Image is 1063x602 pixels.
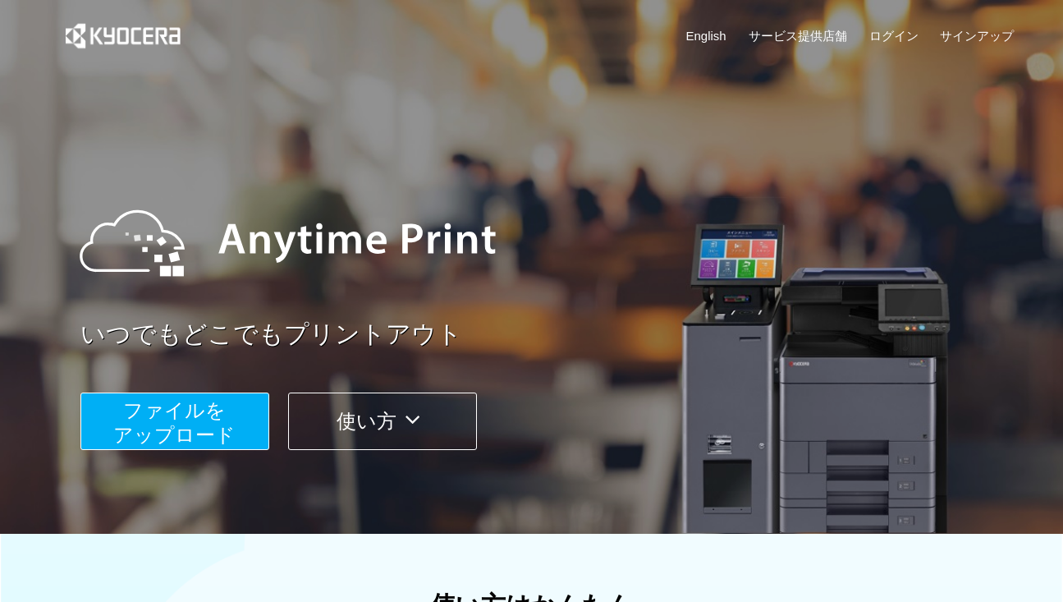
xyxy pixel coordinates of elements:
a: サインアップ [940,27,1014,44]
a: いつでもどこでもプリントアウト [80,317,1024,352]
span: ファイルを ​​アップロード [113,399,236,446]
a: English [686,27,726,44]
a: サービス提供店舗 [749,27,847,44]
a: ログイン [869,27,919,44]
button: ファイルを​​アップロード [80,393,269,450]
button: 使い方 [288,393,477,450]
